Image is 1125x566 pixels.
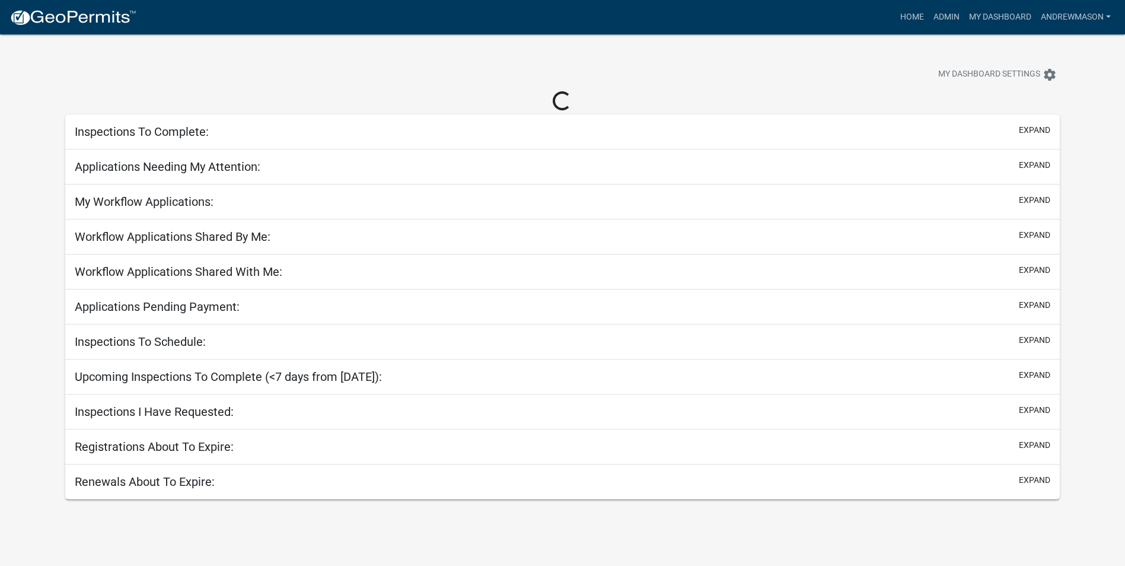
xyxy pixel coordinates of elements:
[1019,159,1050,171] button: expand
[1019,124,1050,136] button: expand
[75,125,209,139] h5: Inspections To Complete:
[1043,68,1057,82] i: settings
[1019,299,1050,311] button: expand
[929,63,1066,86] button: My Dashboard Settingssettings
[75,195,213,209] h5: My Workflow Applications:
[1036,6,1116,28] a: AndrewMason
[895,6,929,28] a: Home
[938,68,1040,82] span: My Dashboard Settings
[1019,474,1050,486] button: expand
[75,335,206,349] h5: Inspections To Schedule:
[75,475,215,489] h5: Renewals About To Expire:
[1019,264,1050,276] button: expand
[75,160,260,174] h5: Applications Needing My Attention:
[1019,229,1050,241] button: expand
[75,370,382,384] h5: Upcoming Inspections To Complete (<7 days from [DATE]):
[75,265,282,279] h5: Workflow Applications Shared With Me:
[1019,334,1050,346] button: expand
[1019,369,1050,381] button: expand
[75,440,234,454] h5: Registrations About To Expire:
[1019,194,1050,206] button: expand
[964,6,1036,28] a: My Dashboard
[75,230,270,244] h5: Workflow Applications Shared By Me:
[1019,404,1050,416] button: expand
[75,300,240,314] h5: Applications Pending Payment:
[75,405,234,419] h5: Inspections I Have Requested:
[929,6,964,28] a: Admin
[1019,439,1050,451] button: expand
